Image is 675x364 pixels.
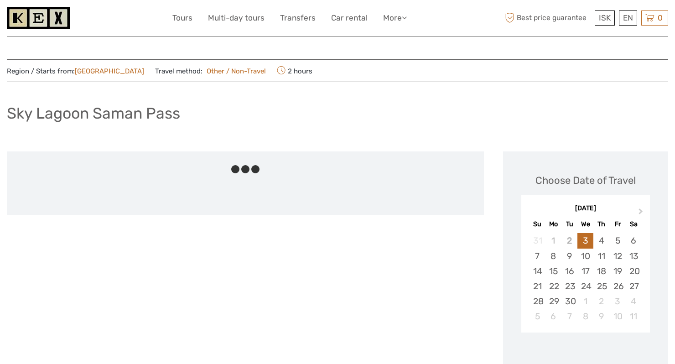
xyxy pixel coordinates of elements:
[535,173,636,187] div: Choose Date of Travel
[545,279,561,294] div: Choose Monday, September 22nd, 2025
[610,218,626,230] div: Fr
[524,233,647,324] div: month 2025-09
[577,279,593,294] div: Choose Wednesday, September 24th, 2025
[577,294,593,309] div: Choose Wednesday, October 1st, 2025
[577,264,593,279] div: Choose Wednesday, September 17th, 2025
[593,309,609,324] div: Choose Thursday, October 9th, 2025
[155,64,266,77] span: Travel method:
[75,67,144,75] a: [GEOGRAPHIC_DATA]
[530,233,545,248] div: Not available Sunday, August 31st, 2025
[626,309,642,324] div: Choose Saturday, October 11th, 2025
[202,67,266,75] a: Other / Non-Travel
[626,218,642,230] div: Sa
[545,249,561,264] div: Choose Monday, September 8th, 2025
[277,64,312,77] span: 2 hours
[521,204,650,213] div: [DATE]
[577,309,593,324] div: Choose Wednesday, October 8th, 2025
[7,67,144,76] span: Region / Starts from:
[561,249,577,264] div: Choose Tuesday, September 9th, 2025
[626,233,642,248] div: Choose Saturday, September 6th, 2025
[280,11,316,25] a: Transfers
[593,279,609,294] div: Choose Thursday, September 25th, 2025
[545,294,561,309] div: Choose Monday, September 29th, 2025
[593,294,609,309] div: Choose Thursday, October 2nd, 2025
[545,218,561,230] div: Mo
[610,294,626,309] div: Choose Friday, October 3rd, 2025
[530,294,545,309] div: Choose Sunday, September 28th, 2025
[7,7,70,29] img: 1261-44dab5bb-39f8-40da-b0c2-4d9fce00897c_logo_small.jpg
[593,218,609,230] div: Th
[530,218,545,230] div: Su
[530,279,545,294] div: Choose Sunday, September 21st, 2025
[619,10,637,26] div: EN
[610,279,626,294] div: Choose Friday, September 26th, 2025
[561,279,577,294] div: Choose Tuesday, September 23rd, 2025
[530,309,545,324] div: Choose Sunday, October 5th, 2025
[530,249,545,264] div: Choose Sunday, September 7th, 2025
[593,264,609,279] div: Choose Thursday, September 18th, 2025
[577,233,593,248] div: Choose Wednesday, September 3rd, 2025
[561,218,577,230] div: Tu
[656,13,664,22] span: 0
[545,309,561,324] div: Choose Monday, October 6th, 2025
[561,294,577,309] div: Choose Tuesday, September 30th, 2025
[610,233,626,248] div: Choose Friday, September 5th, 2025
[561,233,577,248] div: Not available Tuesday, September 2nd, 2025
[593,233,609,248] div: Choose Thursday, September 4th, 2025
[545,264,561,279] div: Choose Monday, September 15th, 2025
[503,10,593,26] span: Best price guarantee
[7,104,180,123] h1: Sky Lagoon Saman Pass
[626,264,642,279] div: Choose Saturday, September 20th, 2025
[530,264,545,279] div: Choose Sunday, September 14th, 2025
[172,11,192,25] a: Tours
[208,11,265,25] a: Multi-day tours
[331,11,368,25] a: Car rental
[561,264,577,279] div: Choose Tuesday, September 16th, 2025
[545,233,561,248] div: Not available Monday, September 1st, 2025
[593,249,609,264] div: Choose Thursday, September 11th, 2025
[583,356,589,362] div: Loading...
[626,279,642,294] div: Choose Saturday, September 27th, 2025
[610,264,626,279] div: Choose Friday, September 19th, 2025
[610,249,626,264] div: Choose Friday, September 12th, 2025
[610,309,626,324] div: Choose Friday, October 10th, 2025
[626,249,642,264] div: Choose Saturday, September 13th, 2025
[599,13,611,22] span: ISK
[634,206,649,221] button: Next Month
[383,11,407,25] a: More
[577,249,593,264] div: Choose Wednesday, September 10th, 2025
[561,309,577,324] div: Choose Tuesday, October 7th, 2025
[626,294,642,309] div: Choose Saturday, October 4th, 2025
[577,218,593,230] div: We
